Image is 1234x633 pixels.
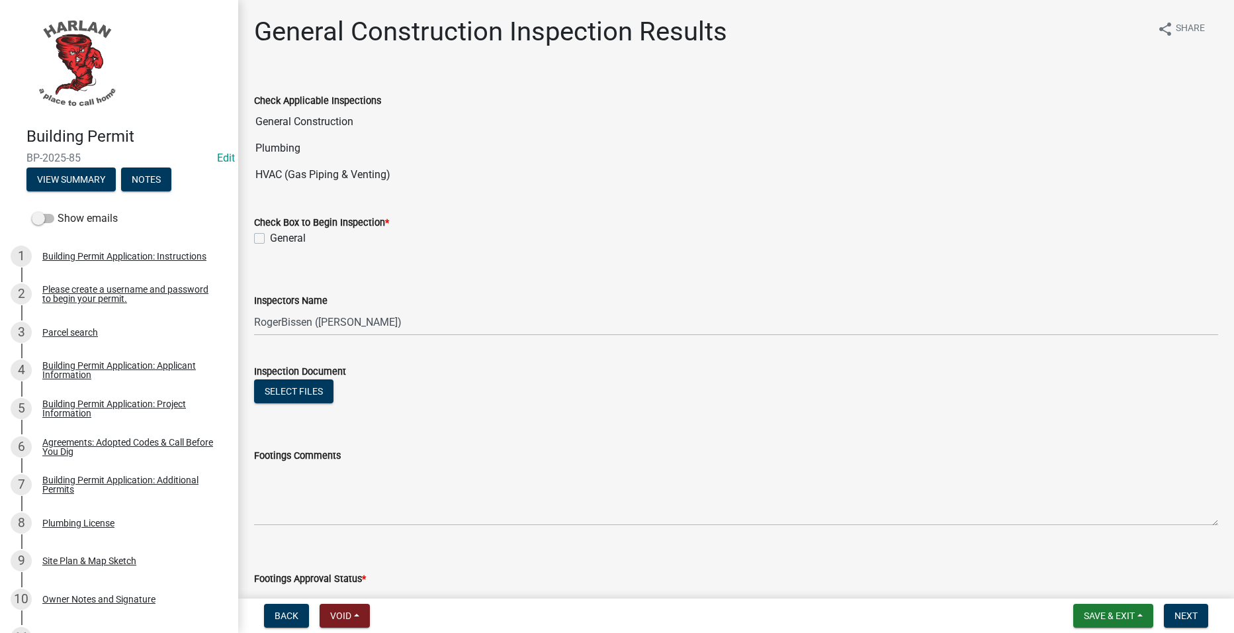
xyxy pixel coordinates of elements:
button: Save & Exit [1073,604,1153,628]
div: Owner Notes and Signature [42,595,155,604]
wm-modal-confirm: Notes [121,175,171,185]
wm-modal-confirm: Edit Application Number [217,152,235,164]
span: Save & Exit [1084,610,1135,621]
div: 4 [11,360,32,381]
div: Parcel search [42,328,98,337]
label: Inspectors Name [254,297,328,306]
div: Agreements: Adopted Codes & Call Before You Dig [42,438,217,456]
span: Share [1176,21,1205,37]
div: Building Permit Application: Project Information [42,399,217,418]
div: 5 [11,398,32,419]
span: Back [275,610,298,621]
span: Void [330,610,351,621]
div: 10 [11,589,32,610]
label: General [270,230,306,246]
button: Back [264,604,309,628]
div: Plumbing License [42,518,114,528]
span: BP-2025-85 [26,152,212,164]
img: City of Harlan, Iowa [26,14,126,113]
div: 2 [11,283,32,305]
div: Building Permit Application: Additional Permits [42,475,217,494]
button: Next [1164,604,1208,628]
div: 6 [11,436,32,458]
div: Building Permit Application: Applicant Information [42,361,217,379]
button: shareShare [1147,16,1215,42]
h1: General Construction Inspection Results [254,16,727,48]
div: Site Plan & Map Sketch [42,556,136,565]
button: Void [320,604,370,628]
div: 8 [11,512,32,534]
span: Next [1174,610,1198,621]
h4: Building Permit [26,127,228,146]
a: Edit [217,152,235,164]
label: Show emails [32,211,118,226]
div: 1 [11,246,32,267]
div: Please create a username and password to begin your permit. [42,285,217,303]
wm-modal-confirm: Summary [26,175,116,185]
div: 3 [11,322,32,343]
label: Footings Approval Status [254,575,366,584]
label: Check Box to Begin Inspection [254,219,389,228]
label: Inspection Document [254,367,346,377]
button: Select files [254,379,333,403]
button: View Summary [26,168,116,191]
i: share [1157,21,1173,37]
label: Footings Comments [254,452,341,461]
div: 7 [11,474,32,495]
div: 9 [11,550,32,571]
button: Notes [121,168,171,191]
div: Building Permit Application: Instructions [42,252,206,261]
label: Check Applicable Inspections [254,97,381,106]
